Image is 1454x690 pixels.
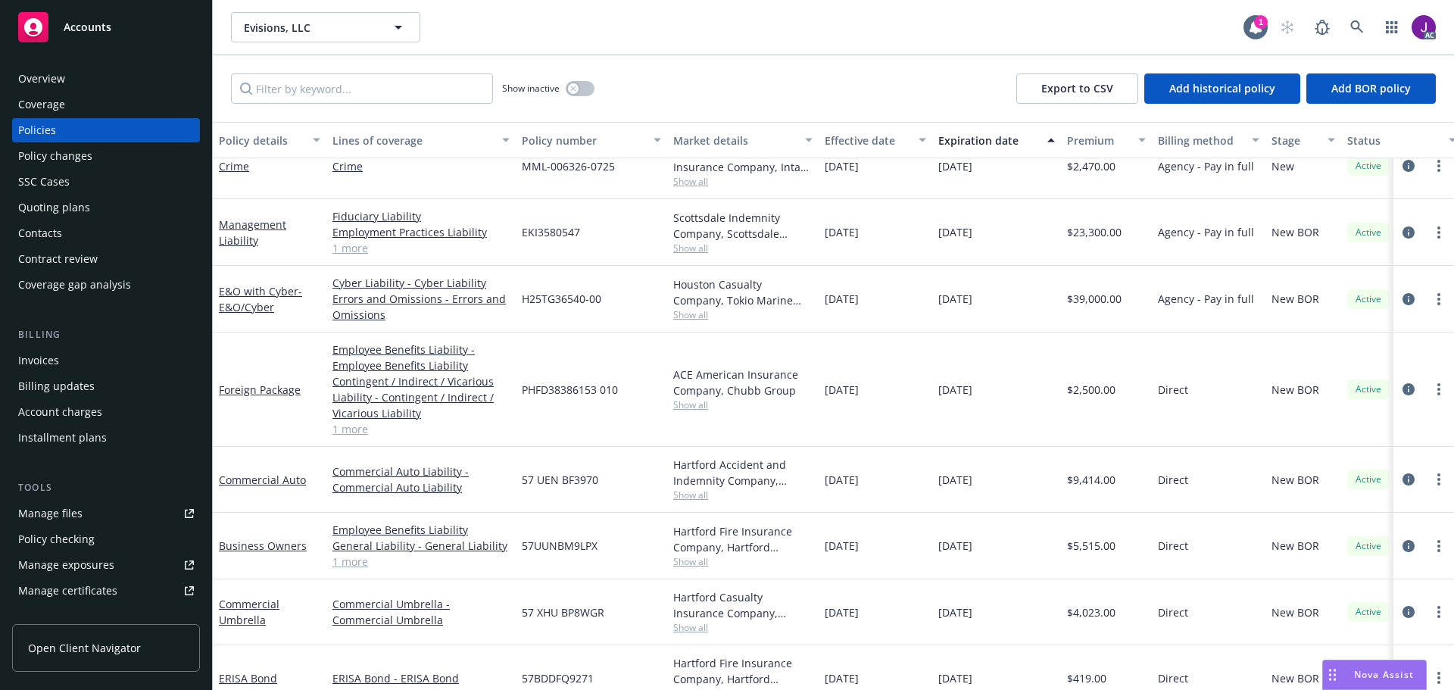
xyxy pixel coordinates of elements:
div: Overview [18,67,65,91]
a: more [1430,157,1448,175]
div: Atlantic Specialty Insurance Company, Intact Insurance, RT Specialty Insurance Services, LLC (RSG... [673,143,813,175]
a: Policy changes [12,144,200,168]
a: Crime [219,159,249,173]
div: Hartford Fire Insurance Company, Hartford Insurance Group [673,655,813,687]
button: Expiration date [932,122,1061,158]
button: Policy details [213,122,326,158]
span: H25TG36540-00 [522,291,601,307]
a: Account charges [12,400,200,424]
span: 57UUNBM9LPX [522,538,598,554]
a: Billing updates [12,374,200,398]
a: Manage files [12,501,200,526]
a: Errors and Omissions - Errors and Omissions [332,291,510,323]
div: Effective date [825,133,910,148]
span: Active [1353,159,1384,173]
span: [DATE] [825,604,859,620]
span: Agency - Pay in full [1158,158,1254,174]
button: Nova Assist [1322,660,1427,690]
span: Show all [673,621,813,634]
a: Employee Benefits Liability [332,522,510,538]
span: EKI3580547 [522,224,580,240]
a: ERISA Bond - ERISA Bond [332,670,510,686]
a: more [1430,537,1448,555]
span: [DATE] [938,670,972,686]
div: Contacts [18,221,62,245]
div: Policies [18,118,56,142]
a: circleInformation [1399,380,1418,398]
span: Show all [673,308,813,321]
div: Billing updates [18,374,95,398]
div: Stage [1271,133,1318,148]
span: Active [1353,226,1384,239]
a: more [1430,290,1448,308]
span: Add BOR policy [1331,81,1411,95]
span: [DATE] [825,158,859,174]
div: Contract review [18,247,98,271]
a: circleInformation [1399,537,1418,555]
div: Coverage gap analysis [18,273,131,297]
span: Active [1353,605,1384,619]
a: Coverage gap analysis [12,273,200,297]
a: Coverage [12,92,200,117]
div: Account charges [18,400,102,424]
a: Employment Practices Liability [332,224,510,240]
a: Crime [332,158,510,174]
a: circleInformation [1399,603,1418,621]
a: Commercial Auto Liability - Commercial Auto Liability [332,464,510,495]
span: [DATE] [825,291,859,307]
a: Management Liability [219,217,286,248]
a: 1 more [332,240,510,256]
span: New BOR [1271,670,1319,686]
a: more [1430,380,1448,398]
div: Premium [1067,133,1129,148]
div: Tools [12,480,200,495]
span: Nova Assist [1354,668,1414,681]
span: Active [1353,539,1384,553]
input: Filter by keyword... [231,73,493,104]
a: SSC Cases [12,170,200,194]
a: Installment plans [12,426,200,450]
span: Agency - Pay in full [1158,224,1254,240]
span: Direct [1158,382,1188,398]
span: New BOR [1271,382,1319,398]
a: ERISA Bond [219,671,277,685]
span: 57 XHU BP8WGR [522,604,604,620]
div: Expiration date [938,133,1038,148]
span: [DATE] [938,472,972,488]
span: $39,000.00 [1067,291,1122,307]
span: Agency - Pay in full [1158,291,1254,307]
a: Contingent / Indirect / Vicarious Liability - Contingent / Indirect / Vicarious Liability [332,373,510,421]
span: Show all [673,555,813,568]
div: Policy details [219,133,304,148]
div: Quoting plans [18,195,90,220]
a: more [1430,223,1448,242]
button: Add BOR policy [1306,73,1436,104]
div: Policy number [522,133,644,148]
span: [DATE] [938,538,972,554]
span: New BOR [1271,291,1319,307]
span: New BOR [1271,538,1319,554]
div: Houston Casualty Company, Tokio Marine HCC, CRC Group [673,276,813,308]
div: Manage claims [18,604,95,629]
button: Market details [667,122,819,158]
a: Report a Bug [1307,12,1337,42]
span: Direct [1158,472,1188,488]
span: [DATE] [825,472,859,488]
button: Evisions, LLC [231,12,420,42]
a: E&O with Cyber [219,284,302,314]
span: Accounts [64,21,111,33]
a: more [1430,669,1448,687]
a: more [1430,603,1448,621]
span: PHFD38386153 010 [522,382,618,398]
a: Foreign Package [219,382,301,397]
a: Invoices [12,348,200,373]
div: Installment plans [18,426,107,450]
a: Manage exposures [12,553,200,577]
span: New BOR [1271,604,1319,620]
span: [DATE] [938,604,972,620]
span: Show all [673,398,813,411]
span: $419.00 [1067,670,1106,686]
a: circleInformation [1399,157,1418,175]
span: Open Client Navigator [28,640,141,656]
a: Switch app [1377,12,1407,42]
